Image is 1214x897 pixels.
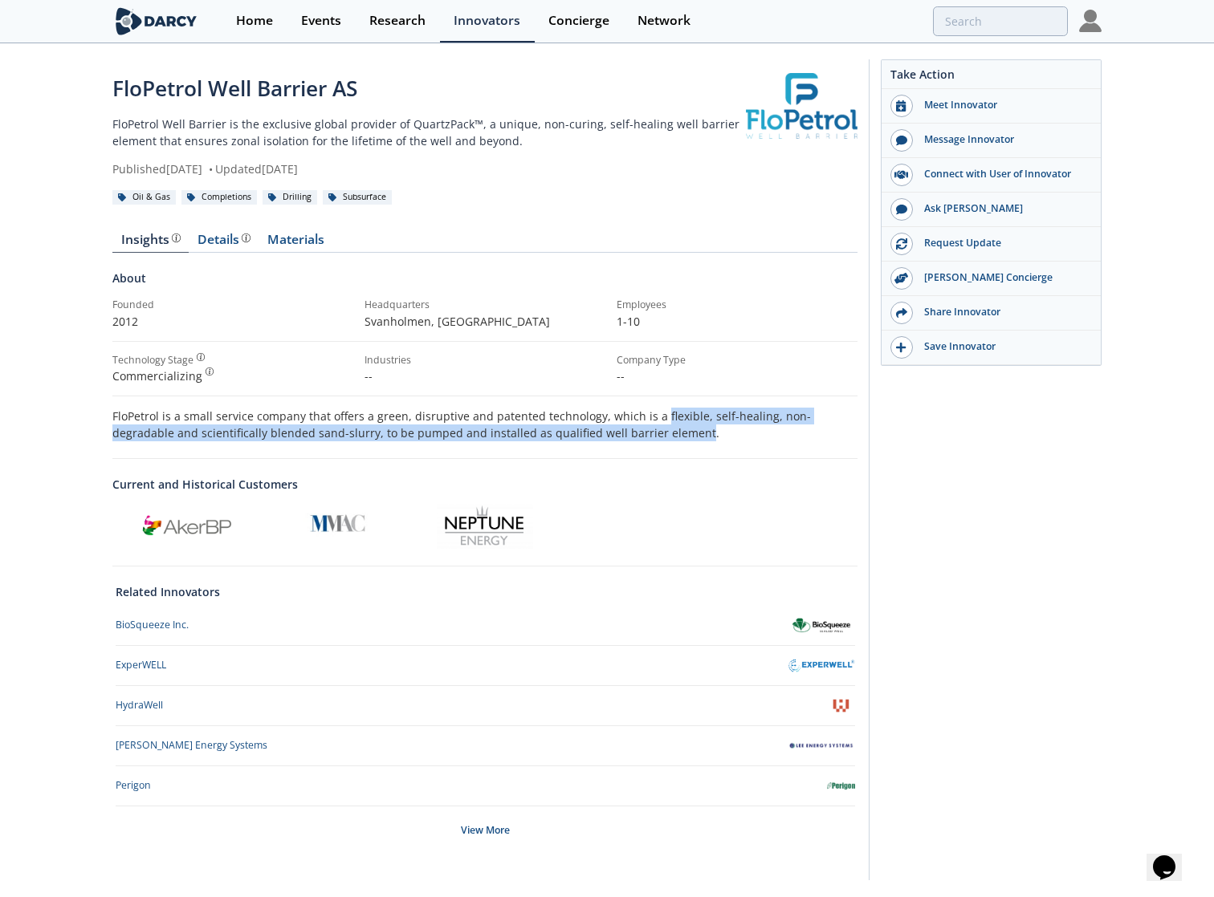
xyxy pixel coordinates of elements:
div: Innovators [454,14,520,27]
div: View More [116,806,855,854]
div: About [112,270,858,298]
div: ExperWELL [116,658,166,672]
img: information.svg [172,233,181,242]
img: Perigon [827,772,855,800]
div: Home [236,14,273,27]
img: Lee Energy Systems [788,741,855,751]
div: Company Type [617,353,858,367]
span: • [206,161,215,177]
img: Profile [1079,10,1102,32]
a: BioSqueeze Inc. BioSqueeze Inc. [116,611,855,639]
div: Message Innovator [913,132,1093,147]
p: FloPetrol Well Barrier is the exclusive global provider of QuartzPack™, a unique, non-curing, sel... [112,116,746,149]
div: Founded [112,298,353,312]
div: HydraWell [116,698,163,712]
button: Save Innovator [882,331,1101,365]
div: Share Innovator [913,305,1093,319]
div: Research [369,14,426,27]
div: Employees [617,298,858,312]
div: Details [198,233,251,246]
div: Network [638,14,691,27]
div: Ask [PERSON_NAME] [913,201,1093,216]
div: Save Innovator [913,339,1093,354]
img: Neptune Energy [437,504,533,549]
div: Subsurface [323,190,392,205]
img: ExperWELL [788,659,855,672]
input: Advanced Search [933,6,1068,36]
div: Commercializing [112,367,353,384]
div: Concierge [548,14,609,27]
p: 1-10 [617,313,858,330]
div: [PERSON_NAME] Energy Systems [116,738,267,753]
img: information.svg [242,233,251,242]
div: FloPetrol Well Barrier AS [112,73,746,104]
div: Perigon [116,778,151,793]
a: Related Innovators [116,583,220,600]
p: FloPetrol is a small service company that offers a green, disruptive and patented technology, whi... [112,408,858,441]
p: 2012 [112,313,353,330]
div: [PERSON_NAME] Concierge [913,270,1093,285]
img: logo-wide.svg [112,7,200,35]
iframe: chat widget [1147,833,1198,881]
p: -- [365,367,605,384]
a: Details [189,233,259,253]
div: Insights [121,233,181,246]
a: Current and Historical Customers [112,476,858,493]
div: Oil & Gas [112,190,176,205]
div: Drilling [263,190,317,205]
div: Connect with User of Innovator [913,167,1093,181]
div: BioSqueeze Inc. [116,618,189,632]
a: [PERSON_NAME] Energy Systems Lee Energy Systems [116,732,855,760]
img: information.svg [206,367,214,376]
div: Take Action [882,66,1101,89]
img: AkerBP [137,513,237,538]
a: Perigon Perigon [116,772,855,800]
div: Industries [365,353,605,367]
a: HydraWell HydraWell [116,692,855,720]
img: BioSqueeze Inc. [788,615,855,637]
a: Insights [112,233,189,253]
div: Completions [181,190,257,205]
img: ASA Analytics [303,504,369,549]
div: Headquarters [365,298,605,312]
img: information.svg [197,353,206,362]
p: -- [617,367,858,384]
div: Events [301,14,341,27]
a: ExperWELL ExperWELL [116,651,855,680]
p: Svanholmen , [GEOGRAPHIC_DATA] [365,313,605,330]
div: Request Update [913,236,1093,250]
div: Technology Stage [112,353,194,367]
div: Published [DATE] Updated [DATE] [112,160,746,177]
a: Materials [259,233,332,253]
div: Meet Innovator [913,98,1093,112]
img: HydraWell [827,692,855,720]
